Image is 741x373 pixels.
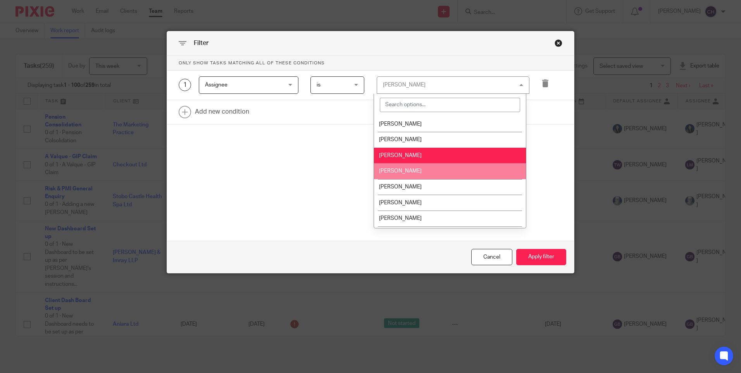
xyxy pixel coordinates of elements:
[317,82,321,88] span: is
[167,56,574,71] p: Only show tasks matching all of these conditions
[379,200,422,205] span: [PERSON_NAME]
[179,79,191,91] div: 1
[379,216,422,221] span: [PERSON_NAME]
[380,98,520,112] input: Search options...
[516,249,566,266] button: Apply filter
[379,153,422,158] span: [PERSON_NAME]
[379,137,422,142] span: [PERSON_NAME]
[379,121,422,127] span: [PERSON_NAME]
[471,249,512,266] div: Close this dialog window
[379,184,422,190] span: [PERSON_NAME]
[383,82,426,88] div: [PERSON_NAME]
[555,39,562,47] div: Close this dialog window
[205,82,227,88] span: Assignee
[379,168,422,174] span: [PERSON_NAME]
[194,40,209,46] span: Filter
